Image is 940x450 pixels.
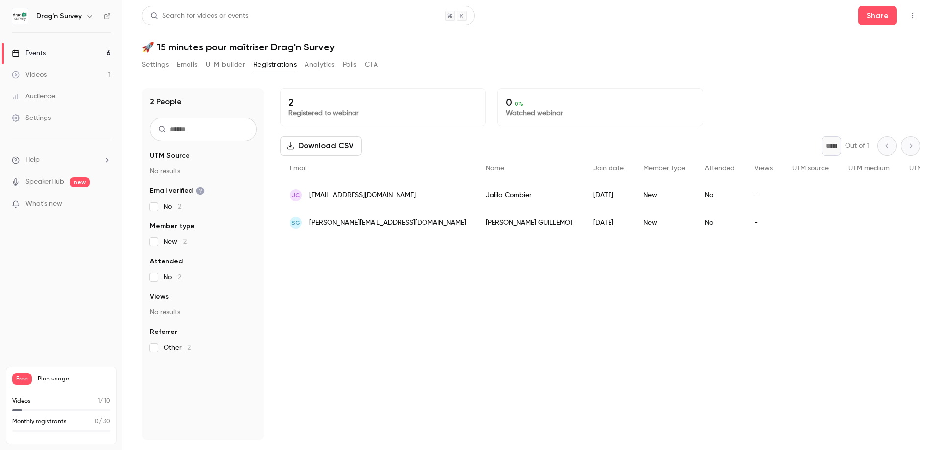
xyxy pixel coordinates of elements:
[38,375,110,383] span: Plan usage
[476,182,584,209] div: Jalila Combier
[288,108,477,118] p: Registered to webinar
[292,191,300,200] span: JC
[792,165,829,172] span: UTM source
[98,398,100,404] span: 1
[506,96,695,108] p: 0
[150,11,248,21] div: Search for videos or events
[177,57,197,72] button: Emails
[253,57,297,72] button: Registrations
[150,308,257,317] p: No results
[858,6,897,25] button: Share
[150,96,182,108] h1: 2 People
[365,57,378,72] button: CTA
[593,165,624,172] span: Join date
[290,165,306,172] span: Email
[12,417,67,426] p: Monthly registrants
[12,92,55,101] div: Audience
[12,48,46,58] div: Events
[142,41,920,53] h1: 🚀 15 minutes pour maîtriser Drag'n Survey
[98,397,110,405] p: / 10
[695,182,745,209] div: No
[142,57,169,72] button: Settings
[150,327,177,337] span: Referrer
[745,182,782,209] div: -
[164,272,181,282] span: No
[95,419,99,425] span: 0
[309,218,466,228] span: [PERSON_NAME][EMAIL_ADDRESS][DOMAIN_NAME]
[150,151,257,353] section: facet-groups
[150,186,205,196] span: Email verified
[506,108,695,118] p: Watched webinar
[36,11,82,21] h6: Drag'n Survey
[150,151,190,161] span: UTM Source
[486,165,504,172] span: Name
[584,209,634,237] div: [DATE]
[12,8,28,24] img: Drag'n Survey
[178,203,181,210] span: 2
[12,155,111,165] li: help-dropdown-opener
[25,177,64,187] a: SpeakerHub
[476,209,584,237] div: [PERSON_NAME] GUILLEMOT
[150,257,183,266] span: Attended
[754,165,773,172] span: Views
[309,190,416,201] span: [EMAIL_ADDRESS][DOMAIN_NAME]
[848,165,890,172] span: UTM medium
[206,57,245,72] button: UTM builder
[178,274,181,281] span: 2
[745,209,782,237] div: -
[12,70,47,80] div: Videos
[291,218,300,227] span: SG
[584,182,634,209] div: [DATE]
[95,417,110,426] p: / 30
[643,165,685,172] span: Member type
[164,237,187,247] span: New
[70,177,90,187] span: new
[150,292,169,302] span: Views
[150,166,257,176] p: No results
[25,155,40,165] span: Help
[25,199,62,209] span: What's new
[12,397,31,405] p: Videos
[515,100,523,107] span: 0 %
[164,343,191,353] span: Other
[695,209,745,237] div: No
[188,344,191,351] span: 2
[634,209,695,237] div: New
[164,202,181,212] span: No
[305,57,335,72] button: Analytics
[343,57,357,72] button: Polls
[12,373,32,385] span: Free
[705,165,735,172] span: Attended
[150,221,195,231] span: Member type
[99,200,111,209] iframe: Noticeable Trigger
[280,136,362,156] button: Download CSV
[634,182,695,209] div: New
[12,113,51,123] div: Settings
[183,238,187,245] span: 2
[845,141,869,151] p: Out of 1
[288,96,477,108] p: 2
